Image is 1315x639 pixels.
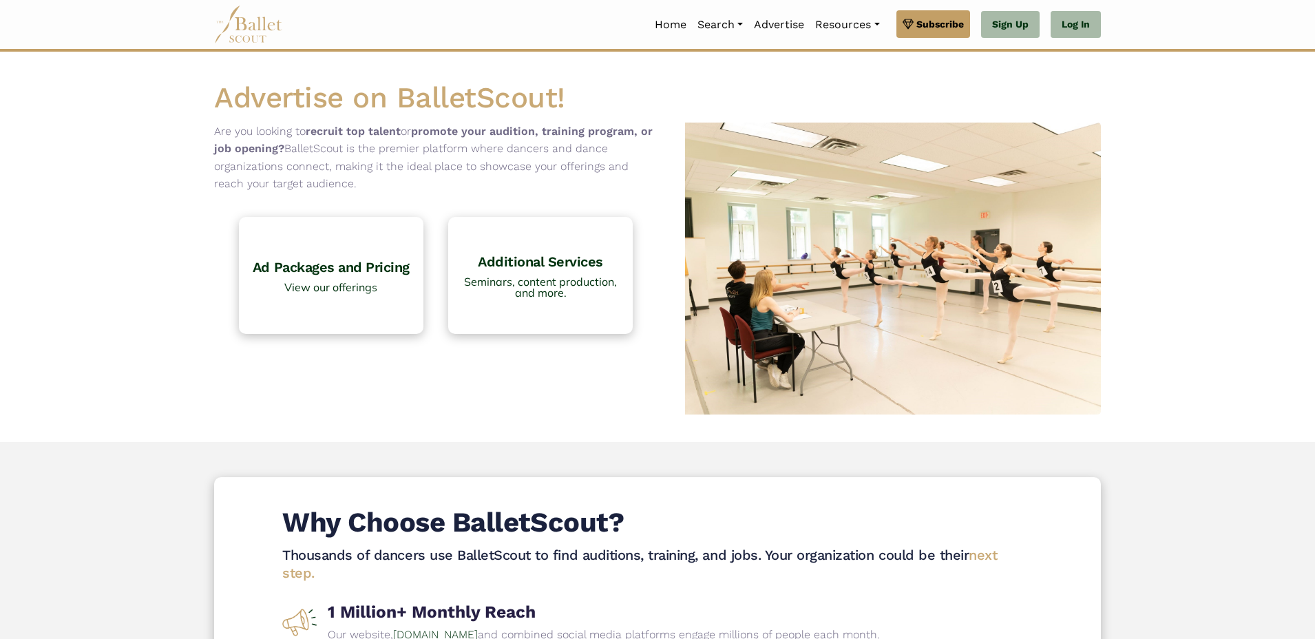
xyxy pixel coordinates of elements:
[328,598,880,625] b: 1 Million+ Monthly Reach
[214,123,657,193] p: Are you looking to or BalletScout is the premier platform where dancers and dance organizations c...
[455,276,626,298] span: Seminars, content production, and more.
[916,17,964,32] span: Subscribe
[282,477,1033,541] h4: Why Choose BalletScout?
[246,282,417,293] span: View our offerings
[903,17,914,32] img: gem.svg
[657,123,1101,415] img: Ballerinas at an audition
[239,217,423,334] a: Ad Packages and Pricing View our offerings
[306,125,401,138] b: recruit top talent
[981,11,1040,39] a: Sign Up
[282,547,997,581] span: next step.
[455,253,626,271] h4: Additional Services
[692,10,748,39] a: Search
[214,125,653,156] b: promote your audition, training program, or job opening?
[448,217,633,334] a: Additional Services Seminars, content production, and more.
[810,10,885,39] a: Resources
[246,258,417,276] h4: Ad Packages and Pricing
[649,10,692,39] a: Home
[214,79,1101,117] h1: Advertise on BalletScout!
[282,546,1033,582] h4: Thousands of dancers use BalletScout to find auditions, training, and jobs. Your organization cou...
[748,10,810,39] a: Advertise
[1051,11,1101,39] a: Log In
[896,10,970,38] a: Subscribe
